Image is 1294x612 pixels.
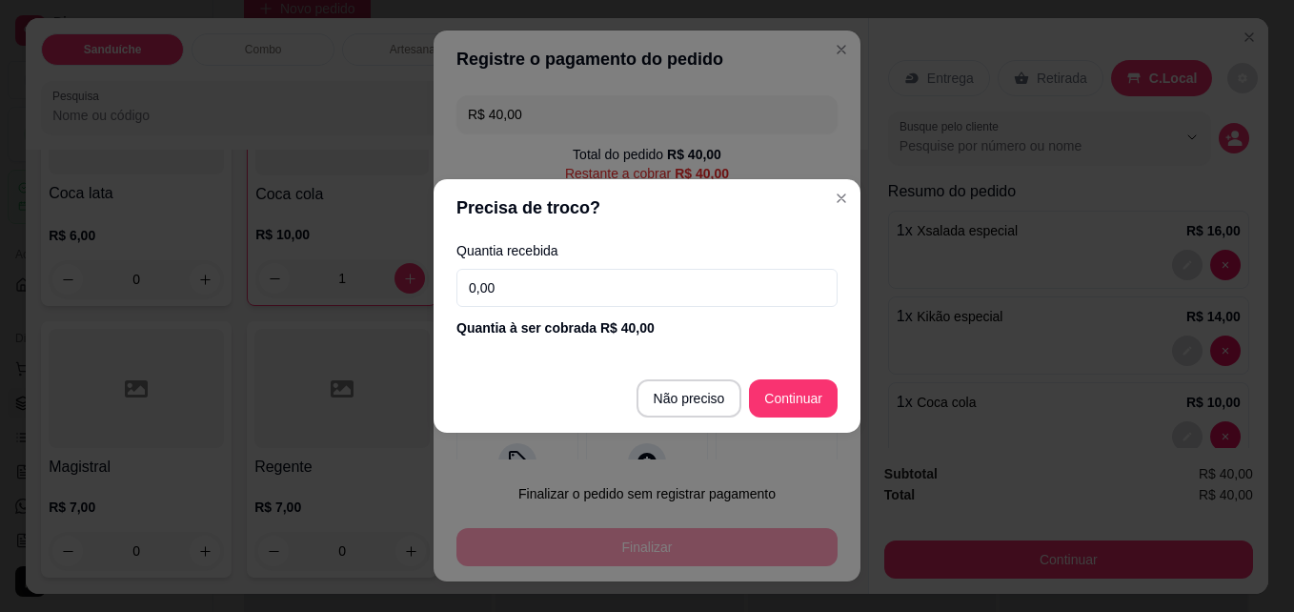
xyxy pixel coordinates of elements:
button: Close [826,183,857,214]
button: Não preciso [637,379,742,418]
header: Precisa de troco? [434,179,860,236]
button: Continuar [749,379,838,418]
div: Quantia à ser cobrada R$ 40,00 [456,318,838,337]
label: Quantia recebida [456,244,838,257]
